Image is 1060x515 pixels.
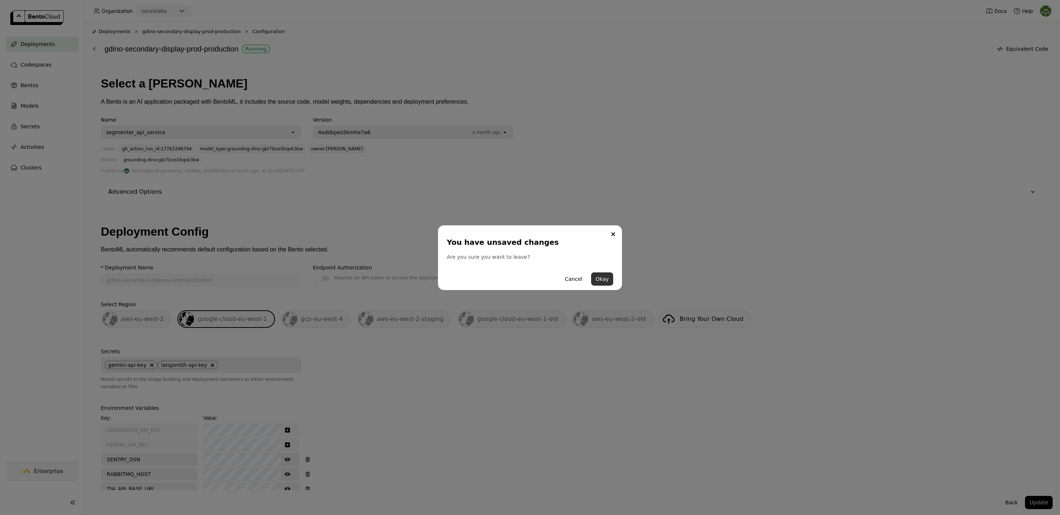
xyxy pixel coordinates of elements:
[447,253,613,261] div: Are you sure you want to leave?
[591,272,613,286] button: Okay
[609,230,618,239] button: Close
[438,225,622,290] div: dialog
[447,237,610,247] div: You have unsaved changes
[561,272,587,286] button: Cancel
